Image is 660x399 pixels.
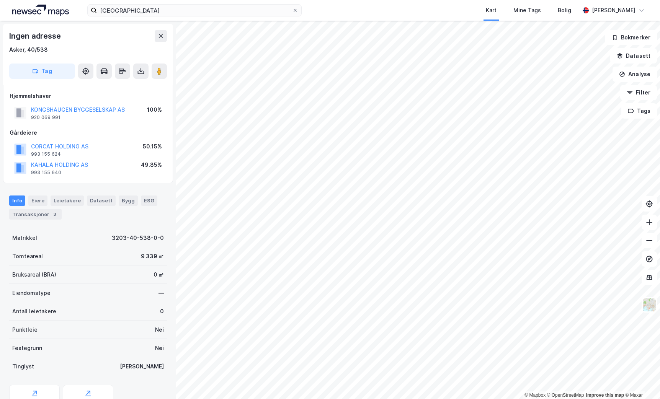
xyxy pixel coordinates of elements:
div: Nei [155,325,164,334]
div: Festegrunn [12,344,42,353]
div: Mine Tags [513,6,541,15]
div: [PERSON_NAME] [120,362,164,371]
div: Eiere [28,195,47,205]
iframe: Chat Widget [622,362,660,399]
div: 0 [160,307,164,316]
div: — [158,288,164,298]
button: Datasett [610,48,657,64]
a: Improve this map [586,392,624,398]
div: Info [9,195,25,205]
button: Filter [620,85,657,100]
button: Tag [9,64,75,79]
div: [PERSON_NAME] [592,6,635,15]
div: Asker, 40/538 [9,45,48,54]
div: Transaksjoner [9,209,62,220]
img: Z [642,298,657,312]
div: 100% [147,105,162,114]
div: Ingen adresse [9,30,62,42]
div: Matrikkel [12,233,37,243]
div: 993 155 624 [31,151,61,157]
div: 920 069 991 [31,114,60,121]
img: logo.a4113a55bc3d86da70a041830d287a7e.svg [12,5,69,16]
div: Bruksareal (BRA) [12,270,56,279]
div: 0 ㎡ [154,270,164,279]
div: Antall leietakere [12,307,56,316]
div: 49.85% [141,160,162,169]
div: Bolig [558,6,571,15]
div: 9 339 ㎡ [141,252,164,261]
div: Kontrollprogram for chat [622,362,660,399]
div: Tomteareal [12,252,43,261]
div: ESG [141,195,157,205]
div: Eiendomstype [12,288,51,298]
div: Kart [486,6,497,15]
div: Tinglyst [12,362,34,371]
button: Bokmerker [605,30,657,45]
div: Gårdeiere [10,128,167,137]
button: Analyse [613,67,657,82]
div: Punktleie [12,325,38,334]
div: Hjemmelshaver [10,91,167,101]
div: Leietakere [51,195,84,205]
div: 3203-40-538-0-0 [112,233,164,243]
a: OpenStreetMap [547,392,584,398]
div: Nei [155,344,164,353]
input: Søk på adresse, matrikkel, gårdeiere, leietakere eller personer [97,5,292,16]
div: 3 [51,210,59,218]
div: 993 155 640 [31,169,61,176]
a: Mapbox [524,392,546,398]
div: Datasett [87,195,116,205]
div: Bygg [119,195,138,205]
button: Tags [621,103,657,119]
div: 50.15% [143,142,162,151]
